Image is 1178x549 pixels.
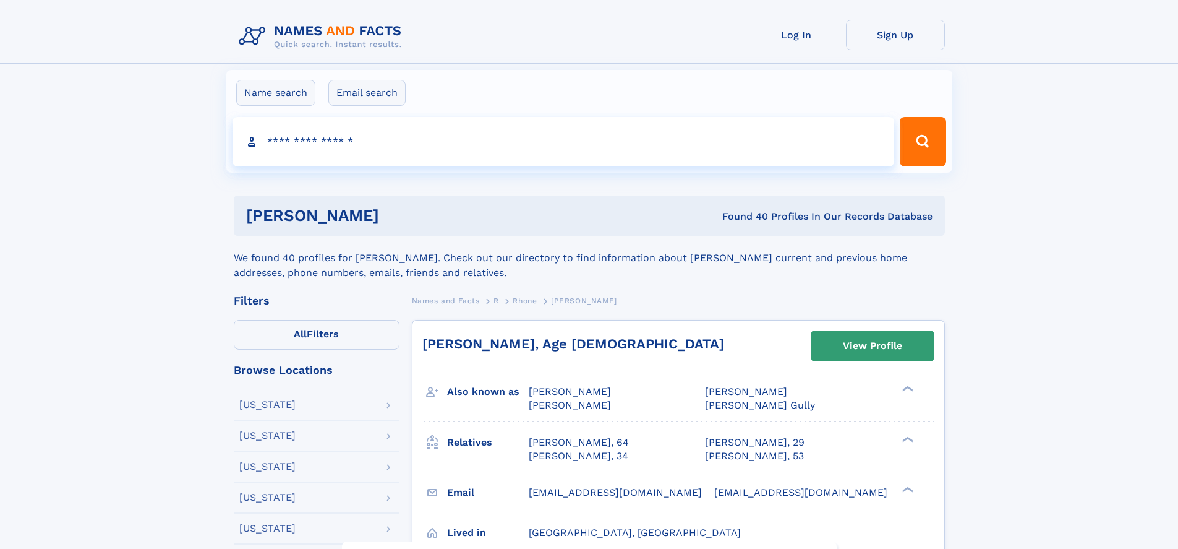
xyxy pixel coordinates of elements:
div: Filters [234,295,399,306]
a: [PERSON_NAME], 34 [529,449,628,463]
img: Logo Names and Facts [234,20,412,53]
div: Browse Locations [234,365,399,376]
h3: Relatives [447,432,529,453]
div: [US_STATE] [239,493,296,503]
span: All [294,328,307,340]
label: Email search [328,80,406,106]
div: [US_STATE] [239,524,296,534]
div: ❯ [899,435,914,443]
div: View Profile [843,332,902,360]
span: [GEOGRAPHIC_DATA], [GEOGRAPHIC_DATA] [529,527,741,538]
a: [PERSON_NAME], Age [DEMOGRAPHIC_DATA] [422,336,724,352]
a: View Profile [811,331,934,361]
span: [PERSON_NAME] [529,399,611,411]
div: ❯ [899,385,914,393]
a: Names and Facts [412,293,480,308]
a: [PERSON_NAME], 53 [705,449,804,463]
div: [US_STATE] [239,400,296,410]
h3: Lived in [447,522,529,543]
a: [PERSON_NAME], 29 [705,436,805,449]
div: ❯ [899,485,914,493]
h3: Email [447,482,529,503]
a: [PERSON_NAME], 64 [529,436,629,449]
a: R [493,293,499,308]
span: [PERSON_NAME] Gully [705,399,815,411]
label: Filters [234,320,399,350]
span: [PERSON_NAME] [529,386,611,397]
button: Search Button [900,117,945,166]
div: Found 40 Profiles In Our Records Database [550,210,933,223]
h1: [PERSON_NAME] [246,208,551,223]
div: We found 40 profiles for [PERSON_NAME]. Check out our directory to find information about [PERSON... [234,236,945,280]
div: [US_STATE] [239,431,296,441]
a: Sign Up [846,20,945,50]
a: Rhone [513,293,537,308]
input: search input [233,117,895,166]
label: Name search [236,80,315,106]
span: [PERSON_NAME] [551,296,617,305]
span: [EMAIL_ADDRESS][DOMAIN_NAME] [529,486,702,498]
span: R [493,296,499,305]
h3: Also known as [447,381,529,402]
div: [US_STATE] [239,462,296,472]
span: Rhone [513,296,537,305]
span: [PERSON_NAME] [705,386,787,397]
span: [EMAIL_ADDRESS][DOMAIN_NAME] [714,486,887,498]
a: Log In [747,20,846,50]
